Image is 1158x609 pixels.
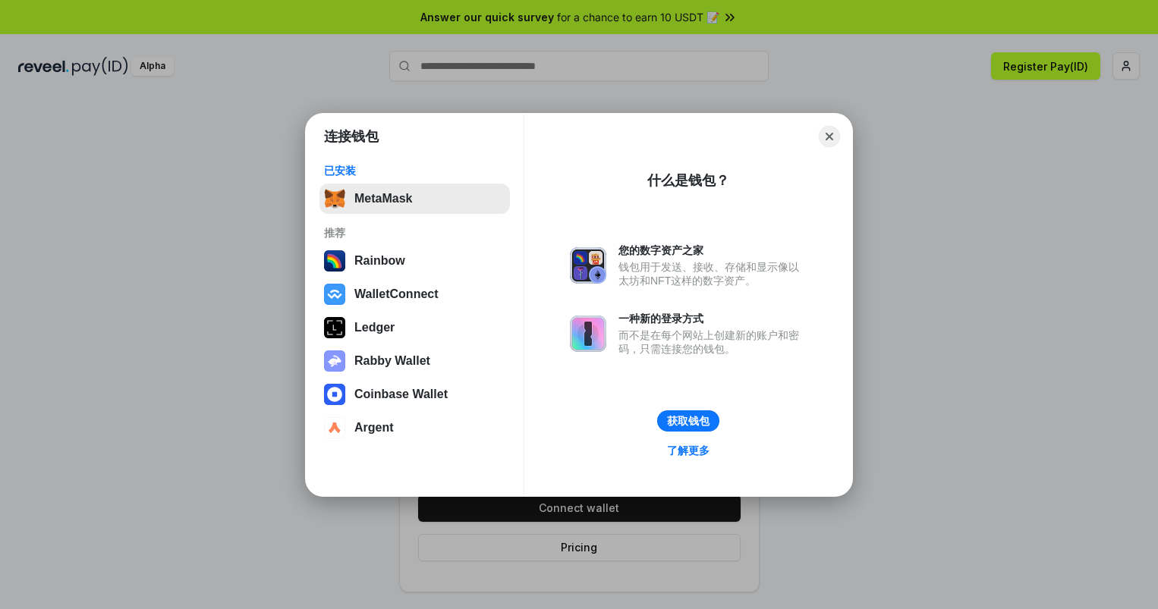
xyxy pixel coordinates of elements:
img: svg+xml,%3Csvg%20width%3D%2228%22%20height%3D%2228%22%20viewBox%3D%220%200%2028%2028%22%20fill%3D... [324,417,345,438]
button: Rabby Wallet [319,346,510,376]
button: Close [819,126,840,147]
div: 获取钱包 [667,414,710,428]
div: 推荐 [324,226,505,240]
div: 而不是在每个网站上创建新的账户和密码，只需连接您的钱包。 [618,328,807,356]
img: svg+xml,%3Csvg%20xmlns%3D%22http%3A%2F%2Fwww.w3.org%2F2000%2Fsvg%22%20fill%3D%22none%22%20viewBox... [570,315,606,352]
div: 什么是钱包？ [647,171,729,190]
button: 获取钱包 [657,410,719,432]
div: Argent [354,421,394,435]
div: 一种新的登录方式 [618,312,807,325]
div: 您的数字资产之家 [618,243,807,257]
img: svg+xml,%3Csvg%20width%3D%22120%22%20height%3D%22120%22%20viewBox%3D%220%200%20120%20120%22%20fil... [324,250,345,272]
img: svg+xml,%3Csvg%20fill%3D%22none%22%20height%3D%2233%22%20viewBox%3D%220%200%2035%2033%22%20width%... [324,188,345,209]
div: Coinbase Wallet [354,388,448,401]
img: svg+xml,%3Csvg%20xmlns%3D%22http%3A%2F%2Fwww.w3.org%2F2000%2Fsvg%22%20width%3D%2228%22%20height%3... [324,317,345,338]
div: Rainbow [354,254,405,268]
button: Argent [319,413,510,443]
button: Ledger [319,312,510,343]
a: 了解更多 [658,441,719,460]
img: svg+xml,%3Csvg%20xmlns%3D%22http%3A%2F%2Fwww.w3.org%2F2000%2Fsvg%22%20fill%3D%22none%22%20viewBox... [324,350,345,372]
img: svg+xml,%3Csvg%20xmlns%3D%22http%3A%2F%2Fwww.w3.org%2F2000%2Fsvg%22%20fill%3D%22none%22%20viewBox... [570,247,606,284]
div: Ledger [354,321,395,334]
div: 了解更多 [667,444,710,457]
div: WalletConnect [354,287,439,301]
h1: 连接钱包 [324,127,379,146]
img: svg+xml,%3Csvg%20width%3D%2228%22%20height%3D%2228%22%20viewBox%3D%220%200%2028%2028%22%20fill%3D... [324,384,345,405]
button: Rainbow [319,246,510,276]
button: MetaMask [319,184,510,214]
button: Coinbase Wallet [319,379,510,410]
img: svg+xml,%3Csvg%20width%3D%2228%22%20height%3D%2228%22%20viewBox%3D%220%200%2028%2028%22%20fill%3D... [324,284,345,305]
button: WalletConnect [319,279,510,309]
div: MetaMask [354,192,412,206]
div: Rabby Wallet [354,354,430,368]
div: 已安装 [324,164,505,177]
div: 钱包用于发送、接收、存储和显示像以太坊和NFT这样的数字资产。 [618,260,807,287]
